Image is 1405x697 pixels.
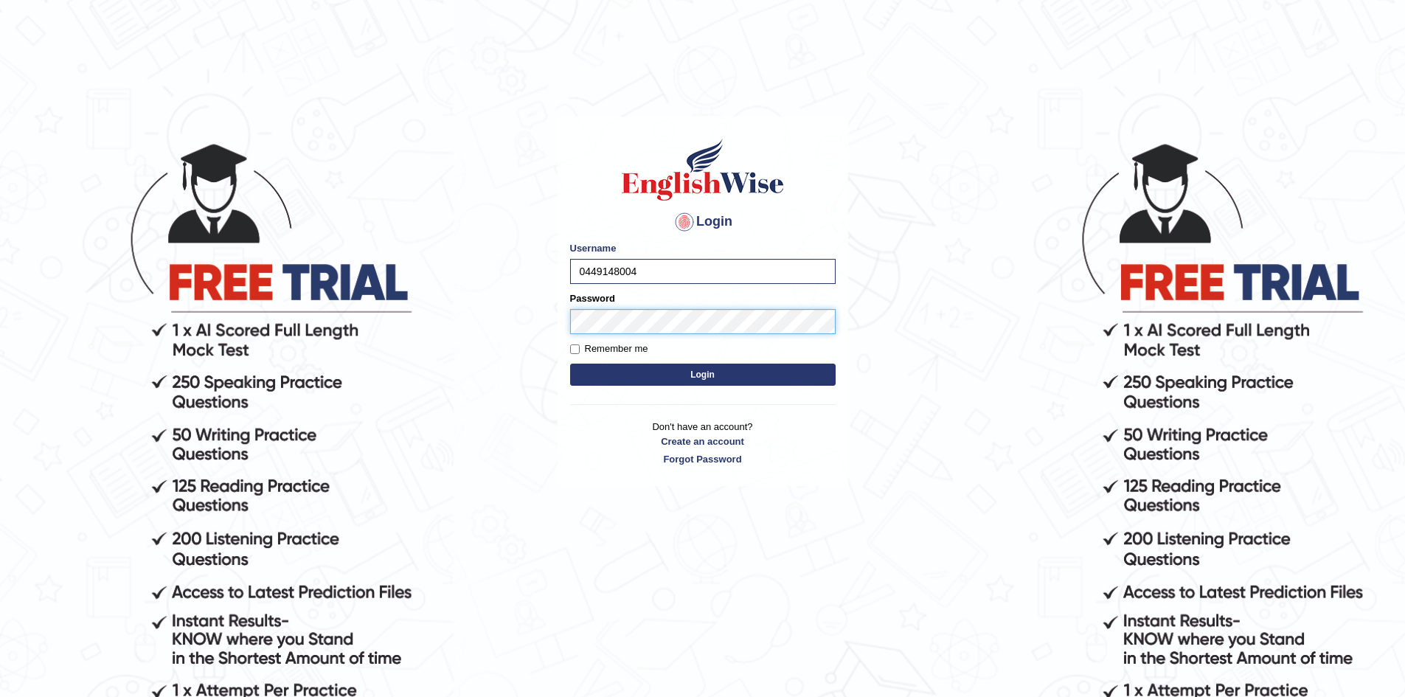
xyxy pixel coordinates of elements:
img: Logo of English Wise sign in for intelligent practice with AI [619,136,787,203]
input: Remember me [570,344,580,354]
a: Create an account [570,434,836,448]
label: Username [570,241,617,255]
label: Password [570,291,615,305]
button: Login [570,364,836,386]
h4: Login [570,210,836,234]
a: Forgot Password [570,452,836,466]
label: Remember me [570,341,648,356]
p: Don't have an account? [570,420,836,465]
